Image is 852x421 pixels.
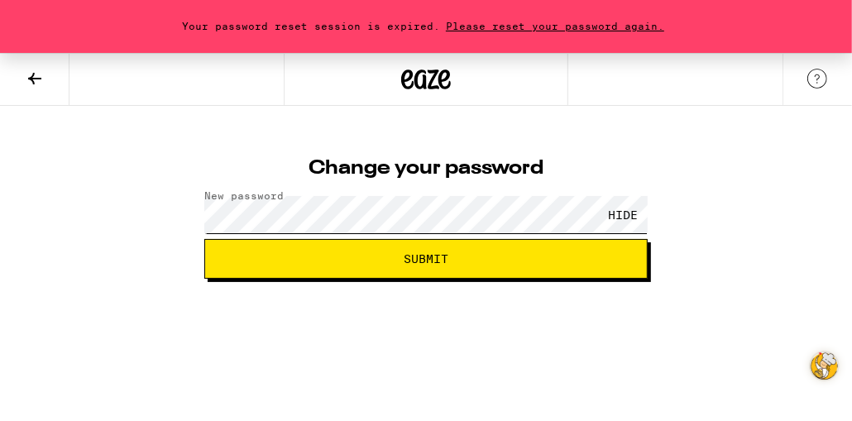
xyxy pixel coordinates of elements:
span: Submit [404,253,448,265]
span: Your password reset session is expired. [182,21,440,31]
span: Hi. Need any help? [10,12,119,25]
label: New password [204,190,284,201]
button: Submit [204,239,648,279]
h1: Change your password [204,159,648,179]
div: HIDE [598,196,648,233]
span: Please reset your password again. [440,21,670,31]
